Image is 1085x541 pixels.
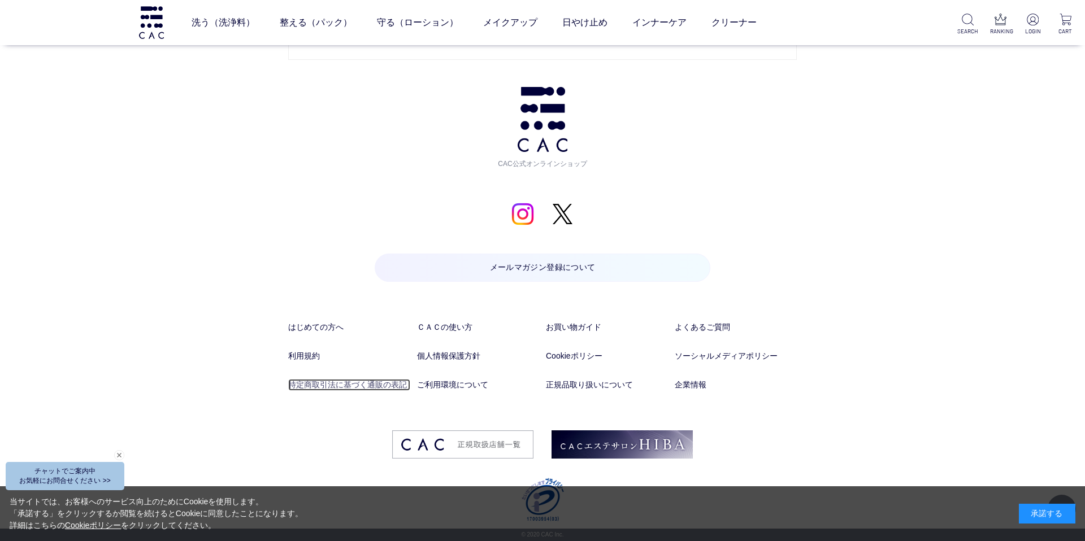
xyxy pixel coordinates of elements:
a: RANKING [990,14,1011,36]
a: CART [1055,14,1076,36]
a: 利用規約 [288,350,410,362]
p: LOGIN [1022,27,1043,36]
div: 承諾する [1019,504,1075,523]
a: メイクアップ [483,7,537,38]
p: SEARCH [957,27,978,36]
img: footer_image02.png [552,430,693,459]
a: SEARCH [957,14,978,36]
img: logo [137,6,166,38]
a: CAC公式オンラインショップ [494,87,591,168]
a: よくあるご質問 [675,321,797,333]
a: 個人情報保護方針 [417,350,539,362]
a: ご利用環境について [417,379,539,391]
p: RANKING [990,27,1011,36]
a: 守る（ローション） [377,7,458,38]
a: 企業情報 [675,379,797,391]
a: インナーケア [632,7,687,38]
a: LOGIN [1022,14,1043,36]
span: CAC公式オンラインショップ [494,152,591,169]
p: CART [1055,27,1076,36]
a: Cookieポリシー [546,350,668,362]
a: Cookieポリシー [65,521,121,530]
a: ソーシャルメディアポリシー [675,350,797,362]
a: 正規品取り扱いについて [546,379,668,391]
a: 整える（パック） [280,7,352,38]
a: 日やけ止め [562,7,607,38]
a: クリーナー [711,7,757,38]
a: ＣＡＣの使い方 [417,321,539,333]
img: footer_image03.png [392,430,533,459]
a: 洗う（洗浄料） [192,7,255,38]
div: 当サイトでは、お客様へのサービス向上のためにCookieを使用します。 「承諾する」をクリックするか閲覧を続けるとCookieに同意したことになります。 詳細はこちらの をクリックしてください。 [10,496,303,531]
a: 特定商取引法に基づく通販の表記 [288,379,410,391]
a: お買い物ガイド [546,321,668,333]
a: はじめての方へ [288,321,410,333]
a: メールマガジン登録について [375,254,710,282]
